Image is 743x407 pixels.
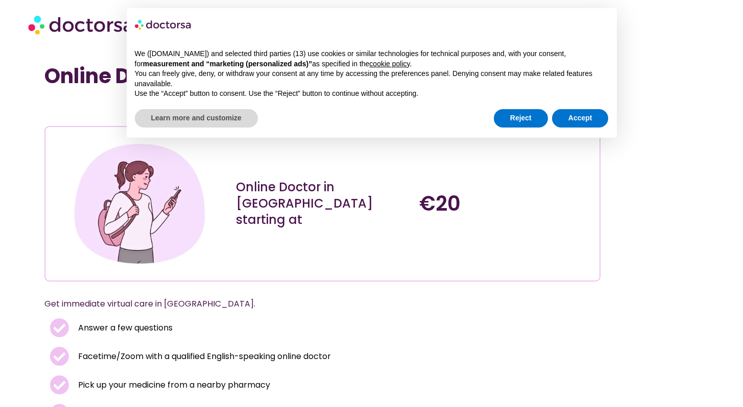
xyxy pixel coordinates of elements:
[76,321,173,335] span: Answer a few questions
[494,109,548,128] button: Reject
[135,16,192,33] img: logo
[135,49,609,69] p: We ([DOMAIN_NAME]) and selected third parties (13) use cookies or similar technologies for techni...
[135,69,609,89] p: You can freely give, deny, or withdraw your consent at any time by accessing the preferences pane...
[236,179,409,228] div: Online Doctor in [GEOGRAPHIC_DATA] starting at
[369,60,410,68] a: cookie policy
[135,109,258,128] button: Learn more and customize
[135,89,609,99] p: Use the “Accept” button to consent. Use the “Reject” button to continue without accepting.
[50,104,203,116] iframe: Customer reviews powered by Trustpilot
[76,349,331,364] span: Facetime/Zoom with a qualified English-speaking online doctor
[70,135,208,272] img: Illustration depicting a young woman in a casual outfit, engaged with her smartphone. She has a p...
[44,297,576,311] p: Get immediate virtual care in [GEOGRAPHIC_DATA].
[143,60,312,68] strong: measurement and “marketing (personalized ads)”
[419,191,592,216] h4: €20
[44,64,600,88] h1: Online Doctor Near Me [GEOGRAPHIC_DATA]
[76,378,270,392] span: Pick up your medicine from a nearby pharmacy
[552,109,609,128] button: Accept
